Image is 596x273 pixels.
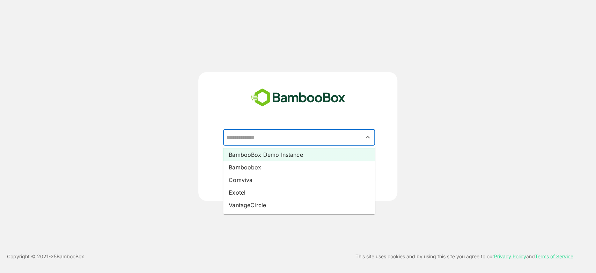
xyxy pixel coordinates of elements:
img: bamboobox [247,86,349,109]
p: This site uses cookies and by using this site you agree to our and [355,252,573,261]
li: BambooBox Demo Instance [223,148,375,161]
li: Exotel [223,186,375,199]
a: Terms of Service [535,253,573,259]
li: Bamboobox [223,161,375,174]
li: VantageCircle [223,199,375,211]
li: Comviva [223,174,375,186]
button: Close [363,133,373,142]
p: Copyright © 2021- 25 BambooBox [7,252,84,261]
a: Privacy Policy [494,253,526,259]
